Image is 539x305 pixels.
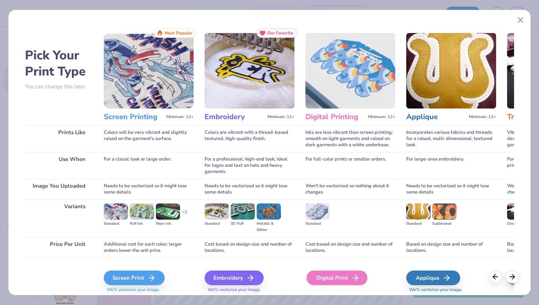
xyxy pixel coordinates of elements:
div: Incorporates various fabrics and threads for a raised, multi-dimensional, textured look. [406,125,496,152]
div: Screen Print [104,271,165,285]
div: Prints Like [25,125,93,152]
span: Minimum: 12+ [469,114,496,120]
div: Cost based on design size and number of locations. [305,237,395,258]
h3: Digital Printing [305,112,365,122]
div: Digital Print [307,271,367,285]
div: Needs to be vectorized so it might lose some details [104,179,194,199]
div: Sublimated [432,221,456,227]
div: Inks are less vibrant than screen printing; smooth on light garments and raised on dark garments ... [305,125,395,152]
div: Price Per Unit [25,237,93,258]
p: You can change this later. [25,84,93,90]
div: Puff Ink [130,221,154,227]
img: 3D Puff [231,203,255,220]
span: We'll vectorize your image. [205,287,294,293]
div: Won't be vectorized so nothing about it changes [305,179,395,199]
div: Image You Uploaded [25,179,93,199]
img: Neon Ink [156,203,180,220]
img: Standard [205,203,229,220]
div: Colors will be very vibrant and slightly raised on the garment's surface. [104,125,194,152]
img: Digital Printing [305,33,395,109]
div: Needs to be vectorized so it might lose some details [205,179,294,199]
div: Neon Ink [156,221,180,227]
div: Variants [25,199,93,237]
span: Minimum: 12+ [166,114,194,120]
span: Minimum: 12+ [368,114,395,120]
span: Minimum: 12+ [267,114,294,120]
div: Metallic & Glitter [257,221,281,233]
button: Close [514,13,528,27]
div: For a classic look or large order. [104,152,194,179]
div: 3D Puff [231,221,255,227]
div: Cost based on design size and number of locations. [205,237,294,258]
h2: Pick Your Print Type [25,47,93,80]
img: Standard [104,203,128,220]
div: Standard [305,221,330,227]
div: For large-area embroidery. [406,152,496,179]
div: Based on design size and number of locations. [406,237,496,258]
img: Metallic & Glitter [257,203,281,220]
span: Most Popular [165,30,192,36]
div: Standard [104,221,128,227]
div: For a professional, high-end look; ideal for logos and text on hats and heavy garments. [205,152,294,179]
img: Embroidery [205,33,294,109]
img: Standard [406,203,430,220]
img: Direct-to-film [507,203,531,220]
img: Standard [305,203,330,220]
img: Screen Printing [104,33,194,109]
div: Standard [406,221,430,227]
div: Use When [25,152,93,179]
h3: Embroidery [205,112,264,122]
div: Standard [205,221,229,227]
h3: Applique [406,112,466,122]
div: + 3 [182,209,187,221]
h3: Screen Printing [104,112,164,122]
div: Colors are vibrant with a thread-based textured, high-quality finish. [205,125,294,152]
span: We'll vectorize your image. [406,287,496,293]
div: Additional cost for each color; larger orders lower the unit price. [104,237,194,258]
img: Puff Ink [130,203,154,220]
div: Applique [406,271,460,285]
div: Needs to be vectorized so it might lose some details [406,179,496,199]
div: Embroidery [205,271,264,285]
div: Direct-to-film [507,221,531,227]
img: Applique [406,33,496,109]
img: Sublimated [432,203,456,220]
span: Our Favorite [267,30,293,36]
span: We'll vectorize your image. [104,287,194,293]
div: For full-color prints or smaller orders. [305,152,395,179]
